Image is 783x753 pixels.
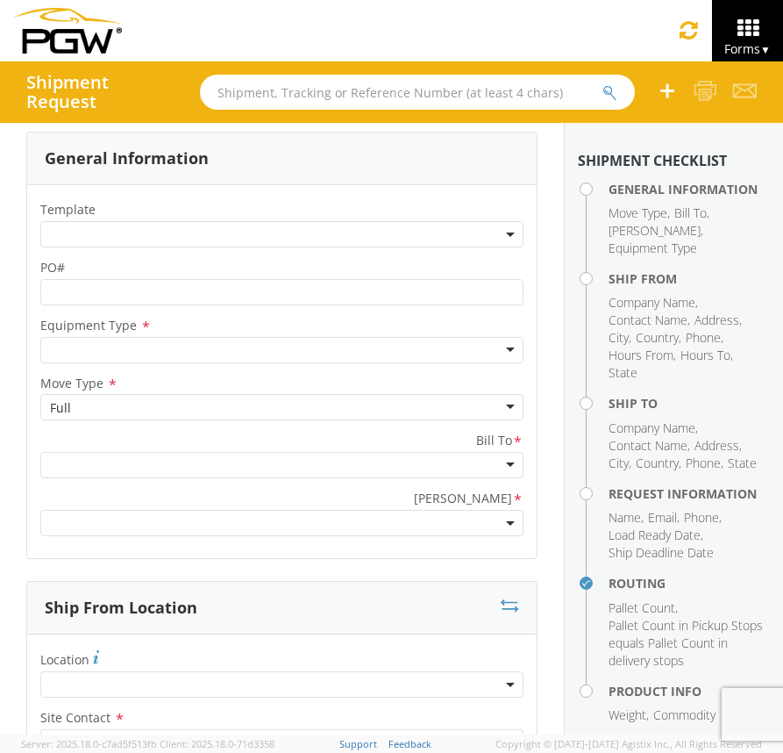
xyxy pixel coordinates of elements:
img: pgw-form-logo-1aaa8060b1cc70fad034.png [13,8,122,54]
li: , [609,204,670,222]
span: PO# [40,259,65,276]
h4: Shipment Request [26,73,182,111]
span: Bill Code [414,490,512,510]
li: , [636,329,681,347]
span: State [728,455,757,471]
span: Move Type [609,204,667,221]
li: , [609,420,698,437]
span: Phone [686,455,721,471]
span: City [609,455,629,471]
h4: Product Info [609,685,770,698]
li: , [684,509,722,527]
h3: Ship From Location [45,599,197,617]
span: Copyright © [DATE]-[DATE] Agistix Inc., All Rights Reserved [495,737,762,751]
li: , [609,509,644,527]
li: , [609,312,690,329]
span: Country [636,329,679,346]
span: Server: 2025.18.0-c7ad5f513fb [21,737,157,750]
span: Pallet Count in Pickup Stops equals Pallet Count in delivery stops [609,617,763,669]
span: Company Name [609,420,695,436]
li: , [686,329,723,347]
input: Shipment, Tracking or Reference Number (at least 4 chars) [200,75,635,110]
span: Weight [609,706,646,723]
span: Load Ready Date [609,527,701,543]
span: Hours To [680,347,730,363]
li: , [609,706,649,724]
span: Address [694,312,739,328]
span: Contact Name [609,312,687,328]
span: Pallet Count [609,599,675,616]
span: Forms [724,40,771,57]
span: Name [609,509,641,526]
span: [PERSON_NAME] [609,222,701,239]
h4: Ship To [609,397,770,410]
span: Email [648,509,677,526]
li: , [609,347,676,364]
span: City [609,329,629,346]
span: Contact Name [609,437,687,454]
li: , [609,294,698,312]
span: Bill To [476,432,512,452]
span: Company Name [609,294,695,311]
li: , [686,455,723,472]
li: , [609,329,631,347]
li: , [609,599,678,617]
span: Address [694,437,739,454]
span: Move Type [40,375,103,391]
span: Phone [684,509,719,526]
li: , [680,347,733,364]
span: State [609,364,637,381]
h4: Routing [609,577,770,590]
li: , [694,437,742,455]
strong: Shipment Checklist [578,151,727,170]
span: Location [40,651,89,668]
h3: General Information [45,150,209,168]
li: , [609,527,703,544]
li: , [636,455,681,472]
span: Bill To [674,204,707,221]
a: Support [339,737,377,750]
span: Site Contact [40,709,110,726]
span: ▼ [760,42,771,57]
li: , [609,437,690,455]
span: Equipment Type [40,317,137,333]
span: Country [636,455,679,471]
h4: Ship From [609,272,770,285]
div: Full [50,399,71,417]
a: Feedback [388,737,431,750]
span: Template [40,201,96,218]
h4: Request Information [609,487,770,500]
li: , [609,222,703,240]
span: Equipment Type [609,240,697,256]
li: , [674,204,709,222]
span: Client: 2025.18.0-71d3358 [160,737,274,750]
span: Phone [686,329,721,346]
span: Ship Deadline Date [609,544,714,561]
li: , [648,509,680,527]
span: Hours From [609,347,673,363]
span: Commodity [653,706,715,723]
li: , [609,455,631,472]
li: , [694,312,742,329]
h4: General Information [609,183,770,196]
